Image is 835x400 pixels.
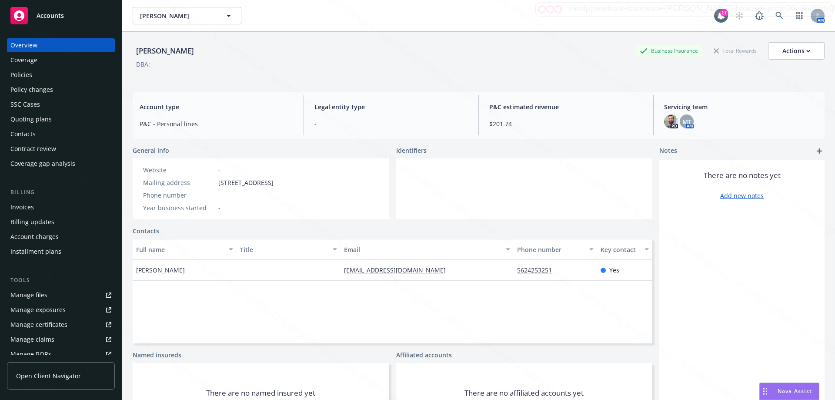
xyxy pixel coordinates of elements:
[489,119,643,128] span: $201.74
[7,38,115,52] a: Overview
[314,119,468,128] span: -
[10,157,75,171] div: Coverage gap analysis
[218,203,220,212] span: -
[814,146,825,156] a: add
[140,11,215,20] span: [PERSON_NAME]
[133,239,237,260] button: Full name
[240,245,327,254] div: Title
[143,165,215,175] div: Website
[682,117,691,126] span: MT
[489,102,643,111] span: P&C estimated revenue
[133,350,181,360] a: Named insureds
[10,97,40,111] div: SSC Cases
[10,318,67,332] div: Manage certificates
[10,68,32,82] div: Policies
[10,215,54,229] div: Billing updates
[517,245,584,254] div: Phone number
[7,83,115,97] a: Policy changes
[7,333,115,346] a: Manage claims
[751,7,768,24] a: Report a Bug
[778,387,812,395] span: Nova Assist
[10,200,34,214] div: Invoices
[10,347,51,361] div: Manage BORs
[140,102,293,111] span: Account type
[609,266,619,275] span: Yes
[7,318,115,332] a: Manage certificates
[7,245,115,259] a: Installment plans
[133,7,241,24] button: [PERSON_NAME]
[314,102,468,111] span: Legal entity type
[664,102,818,111] span: Servicing team
[10,83,53,97] div: Policy changes
[771,7,788,24] a: Search
[635,45,702,56] div: Business Insurance
[133,45,197,57] div: [PERSON_NAME]
[10,230,59,244] div: Account charges
[782,43,810,59] div: Actions
[344,266,453,274] a: [EMAIL_ADDRESS][DOMAIN_NAME]
[464,388,584,398] span: There are no affiliated accounts yet
[10,38,37,52] div: Overview
[143,178,215,187] div: Mailing address
[10,112,52,126] div: Quoting plans
[10,127,36,141] div: Contacts
[10,288,47,302] div: Manage files
[517,266,559,274] a: 5624253251
[7,303,115,317] a: Manage exposures
[659,146,677,156] span: Notes
[7,142,115,156] a: Contract review
[396,146,427,155] span: Identifiers
[759,383,819,400] button: Nova Assist
[10,303,66,317] div: Manage exposures
[7,276,115,285] div: Tools
[10,53,37,67] div: Coverage
[7,215,115,229] a: Billing updates
[720,9,728,17] div: 17
[218,166,220,174] a: -
[709,45,761,56] div: Total Rewards
[601,245,639,254] div: Key contact
[7,68,115,82] a: Policies
[341,239,514,260] button: Email
[731,7,748,24] a: Start snowing
[140,119,293,128] span: P&C - Personal lines
[664,114,678,128] img: photo
[7,188,115,197] div: Billing
[7,53,115,67] a: Coverage
[768,42,825,60] button: Actions
[514,239,597,260] button: Phone number
[143,191,215,200] div: Phone number
[7,230,115,244] a: Account charges
[720,191,764,200] a: Add new notes
[136,60,152,69] div: DBA: -
[7,112,115,126] a: Quoting plans
[7,347,115,361] a: Manage BORs
[396,350,452,360] a: Affiliated accounts
[7,97,115,111] a: SSC Cases
[136,245,224,254] div: Full name
[10,333,54,346] div: Manage claims
[791,7,808,24] a: Switch app
[16,371,81,380] span: Open Client Navigator
[133,146,169,155] span: General info
[133,226,159,235] a: Contacts
[7,288,115,302] a: Manage files
[237,239,341,260] button: Title
[760,383,771,400] div: Drag to move
[7,200,115,214] a: Invoices
[240,266,242,275] span: -
[344,245,501,254] div: Email
[136,266,185,275] span: [PERSON_NAME]
[206,388,315,398] span: There are no named insured yet
[7,3,115,28] a: Accounts
[218,178,274,187] span: [STREET_ADDRESS]
[7,127,115,141] a: Contacts
[597,239,652,260] button: Key contact
[704,170,781,181] span: There are no notes yet
[10,245,61,259] div: Installment plans
[37,12,64,19] span: Accounts
[143,203,215,212] div: Year business started
[10,142,56,156] div: Contract review
[7,157,115,171] a: Coverage gap analysis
